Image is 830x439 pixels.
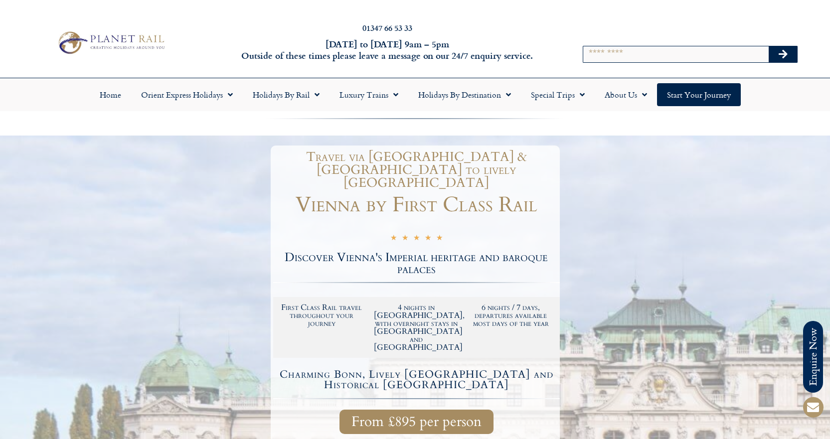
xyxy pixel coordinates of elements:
[425,233,431,245] i: ★
[275,369,558,390] h4: Charming Bonn, Lively [GEOGRAPHIC_DATA] and Historical [GEOGRAPHIC_DATA]
[390,233,397,245] i: ★
[402,233,408,245] i: ★
[413,233,420,245] i: ★
[339,410,494,434] a: From £895 per person
[280,303,364,327] h2: First Class Rail travel throughout your journey
[469,303,553,327] h2: 6 nights / 7 days, departures available most days of the year
[390,232,443,245] div: 5/5
[351,416,482,428] span: From £895 per person
[362,22,412,33] a: 01347 66 53 33
[5,83,825,106] nav: Menu
[224,38,551,62] h6: [DATE] to [DATE] 9am – 5pm Outside of these times please leave a message on our 24/7 enquiry serv...
[330,83,408,106] a: Luxury Trains
[374,303,459,351] h2: 4 nights in [GEOGRAPHIC_DATA], with overnight stays in [GEOGRAPHIC_DATA] and [GEOGRAPHIC_DATA]
[54,29,168,57] img: Planet Rail Train Holidays Logo
[436,233,443,245] i: ★
[273,252,560,276] h2: Discover Vienna's Imperial heritage and baroque palaces
[657,83,741,106] a: Start your Journey
[243,83,330,106] a: Holidays by Rail
[278,150,555,189] h1: Travel via [GEOGRAPHIC_DATA] & [GEOGRAPHIC_DATA] to lively [GEOGRAPHIC_DATA]
[90,83,131,106] a: Home
[521,83,595,106] a: Special Trips
[769,46,798,62] button: Search
[595,83,657,106] a: About Us
[408,83,521,106] a: Holidays by Destination
[273,194,560,215] h1: Vienna by First Class Rail
[131,83,243,106] a: Orient Express Holidays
